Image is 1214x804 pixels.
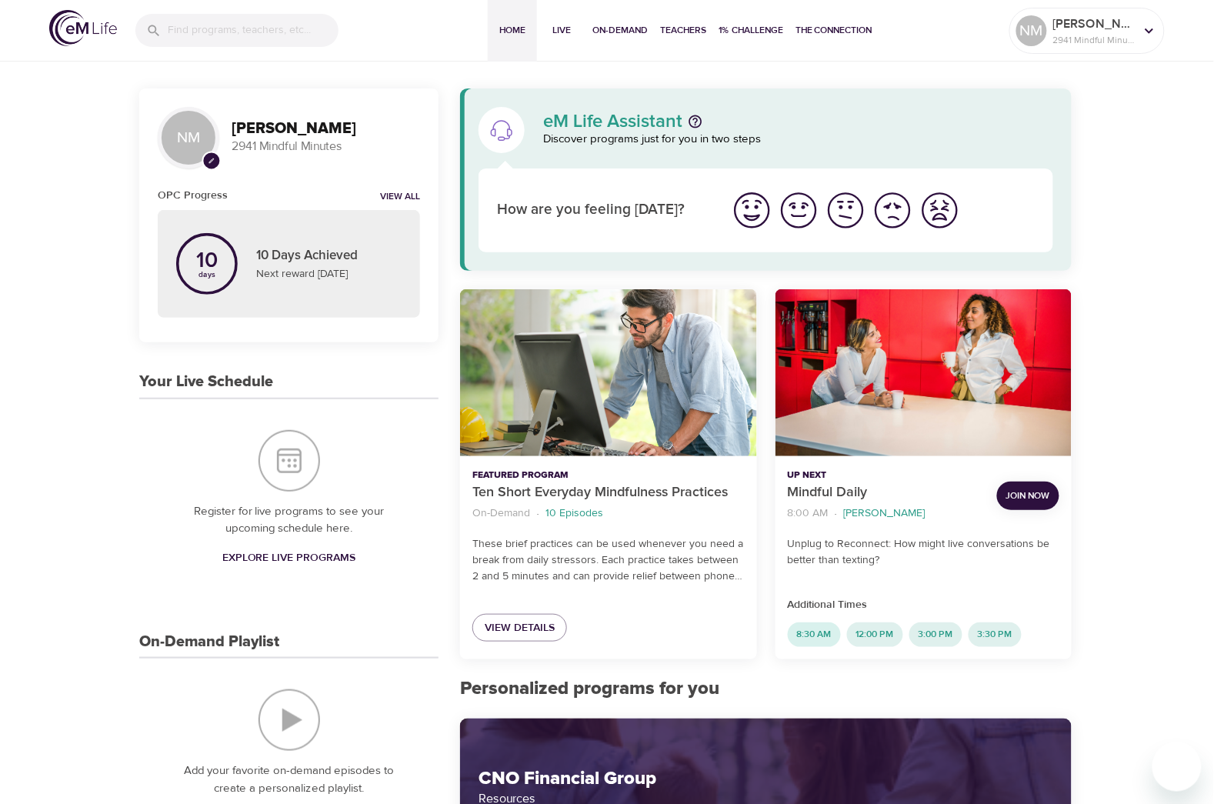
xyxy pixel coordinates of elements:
[196,272,218,278] p: days
[256,266,402,282] p: Next reward [DATE]
[460,678,1072,700] h2: Personalized programs for you
[919,189,961,232] img: worst
[660,22,706,38] span: Teachers
[158,187,228,204] h6: OPC Progress
[775,187,822,234] button: I'm feeling good
[822,187,869,234] button: I'm feeling ok
[497,199,710,222] p: How are you feeling [DATE]?
[847,628,903,641] span: 12:00 PM
[1016,15,1047,46] div: NM
[485,619,555,638] span: View Details
[139,633,279,651] h3: On-Demand Playlist
[170,762,408,797] p: Add your favorite on-demand episodes to create a personalized playlist.
[139,373,273,391] h3: Your Live Schedule
[778,189,820,232] img: good
[494,22,531,38] span: Home
[795,22,872,38] span: The Connection
[472,469,744,482] p: Featured Program
[844,505,926,522] p: [PERSON_NAME]
[543,112,682,131] p: eM Life Assistant
[909,622,962,647] div: 3:00 PM
[543,131,1053,148] p: Discover programs just for you in two steps
[256,246,402,266] p: 10 Days Achieved
[170,503,408,538] p: Register for live programs to see your upcoming schedule here.
[196,250,218,272] p: 10
[835,503,838,524] li: ·
[847,622,903,647] div: 12:00 PM
[592,22,648,38] span: On-Demand
[788,505,829,522] p: 8:00 AM
[472,614,567,642] a: View Details
[969,622,1022,647] div: 3:30 PM
[489,118,514,142] img: eM Life Assistant
[460,289,756,456] button: Ten Short Everyday Mindfulness Practices
[916,187,963,234] button: I'm feeling worst
[731,189,773,232] img: great
[788,597,1059,613] p: Additional Times
[216,544,362,572] a: Explore Live Programs
[788,536,1059,569] p: Unplug to Reconnect: How might live conversations be better than texting?
[1053,15,1135,33] p: [PERSON_NAME]
[543,22,580,38] span: Live
[545,505,603,522] p: 10 Episodes
[472,482,744,503] p: Ten Short Everyday Mindfulness Practices
[1006,488,1050,504] span: Join Now
[222,549,356,568] span: Explore Live Programs
[1053,33,1135,47] p: 2941 Mindful Minutes
[49,10,117,46] img: logo
[969,628,1022,641] span: 3:30 PM
[536,503,539,524] li: ·
[258,430,320,492] img: Your Live Schedule
[729,187,775,234] button: I'm feeling great
[775,289,1072,456] button: Mindful Daily
[472,503,744,524] nav: breadcrumb
[869,187,916,234] button: I'm feeling bad
[232,138,420,155] p: 2941 Mindful Minutes
[479,768,1053,790] h2: CNO Financial Group
[788,469,985,482] p: Up Next
[788,482,985,503] p: Mindful Daily
[872,189,914,232] img: bad
[472,505,530,522] p: On-Demand
[232,120,420,138] h3: [PERSON_NAME]
[788,503,985,524] nav: breadcrumb
[168,14,339,47] input: Find programs, teachers, etc...
[909,628,962,641] span: 3:00 PM
[997,482,1059,510] button: Join Now
[258,689,320,751] img: On-Demand Playlist
[719,22,783,38] span: 1% Challenge
[380,191,420,204] a: View all notifications
[825,189,867,232] img: ok
[472,536,744,585] p: These brief practices can be used whenever you need a break from daily stressors. Each practice t...
[1152,742,1202,792] iframe: Button to launch messaging window
[788,628,841,641] span: 8:30 AM
[788,622,841,647] div: 8:30 AM
[158,107,219,168] div: NM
